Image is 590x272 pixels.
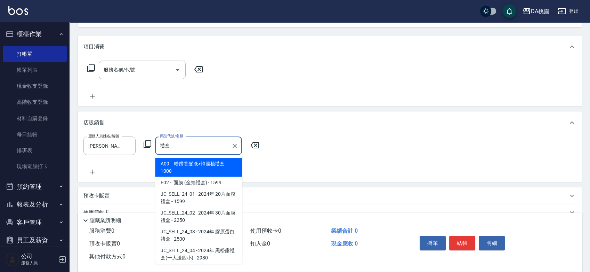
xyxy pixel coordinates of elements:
[3,110,67,126] a: 材料自購登錄
[83,43,104,50] p: 項目消費
[89,240,120,247] span: 預收卡販賣 0
[3,126,67,142] a: 每日結帳
[83,209,110,216] p: 使用預收卡
[155,245,242,264] span: JC_SELL_24_04 - 2024年 黑松露禮盒(一大送四小) - 2980
[250,227,281,234] span: 使用預收卡 0
[155,177,242,188] span: F02 - 面膜 (金箔禮盒) - 1599
[3,178,67,196] button: 預約管理
[3,231,67,249] button: 員工及薪資
[78,111,582,134] div: 店販銷售
[230,141,240,151] button: Clear
[172,64,183,76] button: Open
[531,7,549,16] div: DA桃園
[155,226,242,245] span: JC_SELL_24_03 - 2024年 膠原蛋白禮盒 - 2500
[89,227,114,234] span: 服務消費 0
[83,192,110,200] p: 預收卡販賣
[3,62,67,78] a: 帳單列表
[155,188,242,207] span: JC_SELL_24_01 - 2024年 20片面膜禮盒 - 1599
[420,236,446,250] button: 掛單
[21,260,57,266] p: 服務人員
[3,213,67,232] button: 客戶管理
[78,204,582,221] div: 使用預收卡
[3,142,67,158] a: 排班表
[3,78,67,94] a: 現金收支登錄
[78,187,582,204] div: 預收卡販賣
[449,236,475,250] button: 結帳
[160,133,183,139] label: 商品代號/名稱
[21,253,57,260] h5: 公司
[78,36,582,58] div: 項目消費
[331,227,357,234] span: 業績合計 0
[155,207,242,226] span: JC_SELL_24_02 - 2024年 30片面膜禮盒 - 2250
[520,4,552,18] button: DA桃園
[8,6,28,15] img: Logo
[3,158,67,174] a: 現場電腦打卡
[3,25,67,43] button: 櫃檯作業
[88,133,119,139] label: 服務人員姓名/編號
[3,94,67,110] a: 高階收支登錄
[83,119,104,126] p: 店販銷售
[3,195,67,213] button: 報表及分析
[90,217,121,224] p: 隱藏業績明細
[479,236,505,250] button: 明細
[89,253,126,260] span: 其他付款方式 0
[502,4,516,18] button: save
[6,252,19,266] img: Person
[250,240,270,247] span: 扣入金 0
[331,240,357,247] span: 現金應收 0
[3,46,67,62] a: 打帳單
[155,158,242,177] span: A09 - 粉鑽養髮液>韓國梳禮盒 - 1000
[555,5,582,18] button: 登出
